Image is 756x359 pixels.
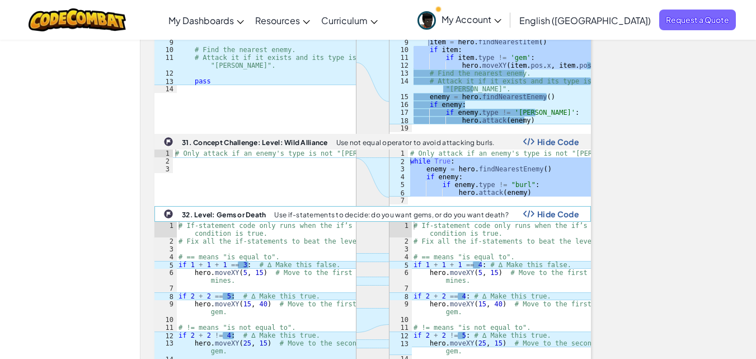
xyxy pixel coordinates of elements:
[316,5,383,35] a: Curriculum
[250,5,316,35] a: Resources
[389,292,412,300] div: 8
[154,332,177,339] div: 12
[154,150,173,157] div: 1
[29,8,126,31] img: CodeCombat logo
[389,285,412,292] div: 7
[154,46,177,54] div: 10
[154,292,177,300] div: 8
[389,54,412,62] div: 11
[389,46,412,54] div: 10
[389,173,408,181] div: 4
[163,5,250,35] a: My Dashboards
[154,85,177,93] div: 14
[389,69,412,77] div: 13
[154,339,177,355] div: 13
[417,11,436,30] img: avatar
[154,324,177,332] div: 11
[154,237,177,245] div: 2
[154,245,177,253] div: 3
[154,38,177,46] div: 9
[154,165,173,173] div: 3
[389,269,412,285] div: 6
[389,38,412,46] div: 9
[389,332,412,339] div: 12
[389,316,412,324] div: 10
[168,15,234,26] span: My Dashboards
[274,211,508,218] p: Use if-statements to decide: do you want gems, or do you want death?
[389,116,412,124] div: 18
[389,124,412,132] div: 19
[154,300,177,316] div: 9
[389,253,412,261] div: 4
[442,13,501,25] span: My Account
[389,237,412,245] div: 2
[154,285,177,292] div: 7
[523,138,534,146] img: Show Code Logo
[389,197,408,204] div: 7
[182,211,266,219] b: 32. Level: Gems or Death
[389,189,408,197] div: 6
[519,15,651,26] span: English ([GEOGRAPHIC_DATA])
[154,54,177,69] div: 11
[389,261,412,269] div: 5
[389,62,412,69] div: 12
[537,209,579,218] span: Hide Code
[163,209,173,219] img: IconChallengeLevel.svg
[389,222,412,237] div: 1
[163,137,173,147] img: IconChallengeLevel.svg
[389,150,408,157] div: 1
[412,2,507,38] a: My Account
[389,77,412,93] div: 14
[154,222,177,237] div: 1
[389,339,412,355] div: 13
[321,15,368,26] span: Curriculum
[154,269,177,285] div: 6
[389,324,412,332] div: 11
[514,5,656,35] a: English ([GEOGRAPHIC_DATA])
[154,134,591,206] a: 31. Concept Challenge: Level: Wild Alliance Use not equal operator to avoid attacking burls. Show...
[389,157,408,165] div: 2
[336,139,495,146] p: Use not equal operator to avoid attacking burls.
[154,157,173,165] div: 2
[154,261,177,269] div: 5
[389,93,412,101] div: 15
[154,253,177,261] div: 4
[154,316,177,324] div: 10
[523,210,534,218] img: Show Code Logo
[389,300,412,316] div: 9
[389,101,412,109] div: 16
[389,181,408,189] div: 5
[389,109,412,116] div: 17
[154,69,177,77] div: 12
[389,245,412,253] div: 3
[537,137,579,146] span: Hide Code
[255,15,300,26] span: Resources
[659,10,736,30] a: Request a Quote
[154,77,177,85] div: 13
[182,138,328,147] b: 31. Concept Challenge: Level: Wild Alliance
[389,165,408,173] div: 3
